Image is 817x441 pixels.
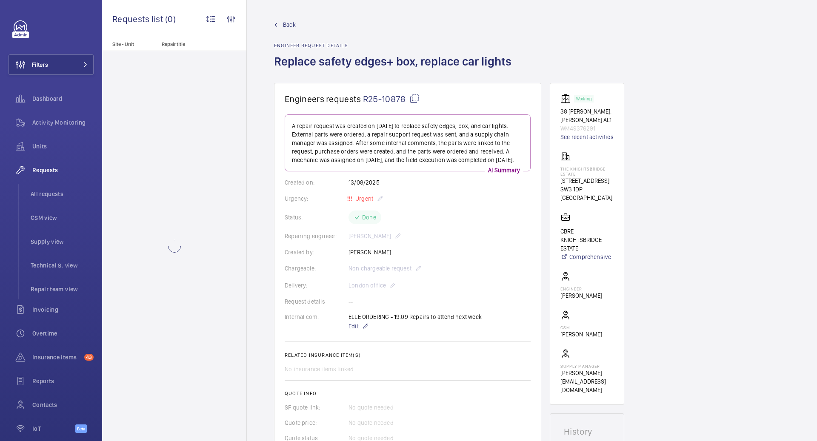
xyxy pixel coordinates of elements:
[285,390,531,396] h2: Quote info
[560,286,602,291] p: Engineer
[560,325,602,330] p: CSM
[560,124,614,133] p: WM49376291
[560,330,602,339] p: [PERSON_NAME]
[32,142,94,151] span: Units
[363,94,420,104] span: R25-10878
[31,190,94,198] span: All requests
[285,94,361,104] span: Engineers requests
[349,322,359,330] span: Edit
[32,118,94,127] span: Activity Monitoring
[32,424,75,433] span: IoT
[292,122,523,164] p: A repair request was created on [DATE] to replace safety edges, box, and car lights. External par...
[31,261,94,270] span: Technical S. view
[283,20,296,29] span: Back
[102,41,158,47] p: Site - Unit
[31,237,94,246] span: Supply view
[32,377,94,385] span: Reports
[84,354,94,361] span: 43
[32,94,94,103] span: Dashboard
[32,166,94,174] span: Requests
[560,291,602,300] p: [PERSON_NAME]
[9,54,94,75] button: Filters
[560,166,614,176] p: The Knightsbridge Estate
[560,185,614,202] p: SW3 1DP [GEOGRAPHIC_DATA]
[112,14,165,24] span: Requests list
[32,401,94,409] span: Contacts
[560,369,614,394] p: [PERSON_NAME][EMAIL_ADDRESS][DOMAIN_NAME]
[75,424,87,433] span: Beta
[576,97,591,100] p: Working
[32,353,81,361] span: Insurance items
[485,166,523,174] p: AI Summary
[564,427,610,436] h1: History
[560,227,614,253] p: CBRE - KNIGHTSBRIDGE ESTATE
[274,54,517,83] h1: Replace safety edges+ box, replace car lights
[162,41,218,47] p: Repair title
[560,253,614,261] a: Comprehensive
[31,213,94,222] span: CSM view
[560,364,614,369] p: Supply manager
[560,133,614,141] a: See recent activities
[32,60,48,69] span: Filters
[32,329,94,338] span: Overtime
[31,285,94,293] span: Repair team view
[274,43,517,48] h2: Engineer request details
[560,176,614,185] p: [STREET_ADDRESS]
[560,94,574,104] img: elevator.svg
[560,107,614,124] p: 38 [PERSON_NAME]. [PERSON_NAME] AL1
[285,352,531,358] h2: Related insurance item(s)
[32,305,94,314] span: Invoicing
